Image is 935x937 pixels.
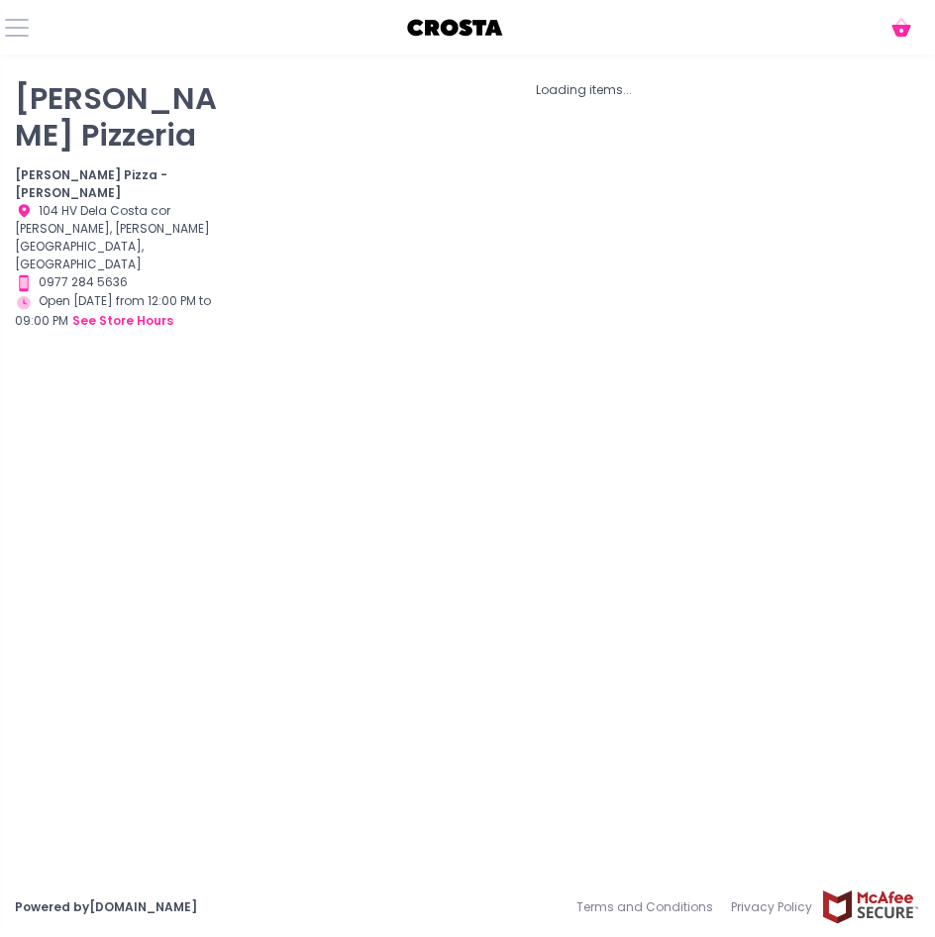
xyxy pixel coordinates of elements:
[821,889,920,924] img: mcafee-secure
[71,311,174,331] button: see store hours
[576,889,722,925] a: Terms and Conditions
[15,202,223,274] div: 104 HV Dela Costa cor [PERSON_NAME], [PERSON_NAME][GEOGRAPHIC_DATA], [GEOGRAPHIC_DATA]
[722,889,821,925] a: Privacy Policy
[15,81,223,155] p: [PERSON_NAME] Pizzeria
[248,81,920,99] div: Loading items...
[15,898,197,915] a: Powered by[DOMAIN_NAME]
[406,13,505,43] img: logo
[15,166,167,201] b: [PERSON_NAME] Pizza - [PERSON_NAME]
[15,292,223,331] div: Open [DATE] from 12:00 PM to 09:00 PM
[15,273,223,292] div: 0977 284 5636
